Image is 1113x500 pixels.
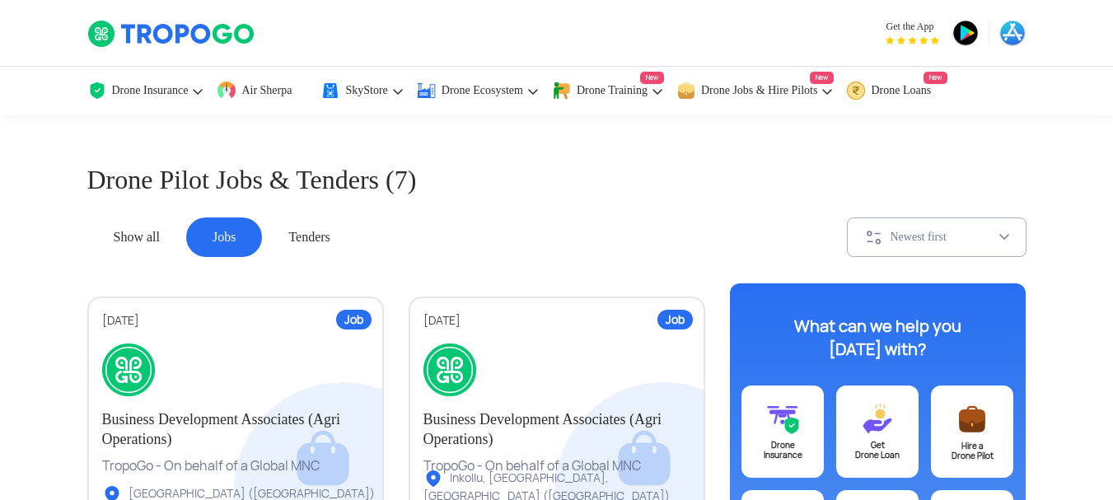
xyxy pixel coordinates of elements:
span: Drone Ecosystem [442,84,523,97]
div: Drone Insurance [741,441,824,460]
div: Hire a Drone Pilot [931,442,1013,461]
span: Drone Jobs & Hire Pilots [701,84,818,97]
span: Drone Training [577,84,648,97]
img: ic_loans@3x.svg [861,402,894,435]
div: Job [657,310,693,329]
a: Drone Jobs & Hire PilotsNew [676,67,835,115]
a: SkyStore [320,67,404,115]
img: logo.png [423,343,476,396]
img: logo.png [102,343,155,396]
span: New [924,72,947,84]
a: Hire aDrone Pilot [931,386,1013,478]
div: Jobs [186,217,262,257]
img: ic_postajob@3x.svg [956,402,989,436]
a: DroneInsurance [741,386,824,478]
span: New [640,72,664,84]
button: Newest first [847,217,1026,257]
h2: Business Development Associates (Agri Operations) [423,409,690,449]
a: Drone Insurance [87,67,205,115]
a: Drone TrainingNew [552,67,664,115]
div: Get Drone Loan [836,441,919,460]
a: GetDrone Loan [836,386,919,478]
div: Show all [87,217,186,257]
div: Tenders [262,217,356,257]
a: Drone LoansNew [846,67,947,115]
img: ic_playstore.png [952,20,979,46]
div: [DATE] [423,313,690,329]
h1: Drone Pilot Jobs & Tenders (7) [87,161,1026,198]
h2: Business Development Associates (Agri Operations) [102,409,369,449]
div: Newest first [891,230,998,245]
span: Air Sherpa [241,84,292,97]
span: SkyStore [345,84,387,97]
img: ic_locationlist.svg [423,469,443,488]
div: TropoGo - On behalf of a Global MNC [102,457,369,475]
div: TropoGo - On behalf of a Global MNC [423,457,690,475]
span: New [810,72,834,84]
span: Get the App [886,20,939,33]
div: Job [336,310,372,329]
div: [DATE] [102,313,369,329]
img: TropoGo Logo [87,20,256,48]
a: Air Sherpa [217,67,308,115]
a: Drone Ecosystem [417,67,540,115]
span: Drone Loans [871,84,931,97]
img: ic_appstore.png [999,20,1026,46]
img: App Raking [886,36,939,44]
span: Drone Insurance [112,84,189,97]
div: What can we help you [DATE] with? [774,315,980,361]
img: ic_drone_insurance@3x.svg [766,402,799,435]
